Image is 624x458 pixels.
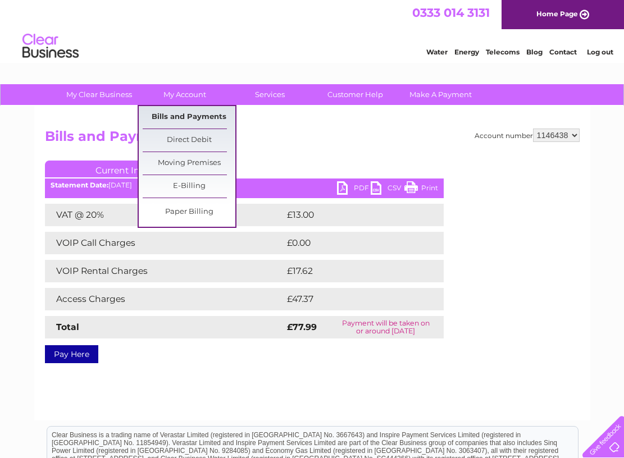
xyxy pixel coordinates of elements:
a: Direct Debit [143,129,235,152]
td: £17.62 [284,260,420,282]
a: Water [426,48,448,56]
a: Pay Here [45,345,98,363]
a: Bills and Payments [143,106,235,129]
td: VOIP Rental Charges [45,260,284,282]
td: £47.37 [284,288,420,310]
td: £0.00 [284,232,418,254]
a: 0333 014 3131 [412,6,490,20]
a: Moving Premises [143,152,235,175]
div: [DATE] [45,181,444,189]
a: Make A Payment [394,84,487,105]
a: Contact [549,48,577,56]
a: My Account [138,84,231,105]
a: CSV [371,181,404,198]
a: My Clear Business [53,84,145,105]
a: Energy [454,48,479,56]
a: Log out [587,48,613,56]
a: PDF [337,181,371,198]
a: Print [404,181,438,198]
a: Paper Billing [143,201,235,223]
div: Account number [475,129,580,142]
td: £13.00 [284,204,420,226]
img: logo.png [22,29,79,63]
a: Current Invoice [45,161,213,177]
td: VAT @ 20% [45,204,284,226]
strong: £77.99 [287,322,317,332]
a: Telecoms [486,48,520,56]
td: VOIP Call Charges [45,232,284,254]
div: Clear Business is a trading name of Verastar Limited (registered in [GEOGRAPHIC_DATA] No. 3667643... [47,6,578,54]
td: Access Charges [45,288,284,310]
a: E-Billing [143,175,235,198]
h2: Bills and Payments [45,129,580,150]
td: Payment will be taken on or around [DATE] [328,316,444,338]
b: Statement Date: [51,181,108,189]
strong: Total [56,322,79,332]
a: Services [224,84,316,105]
a: Blog [526,48,543,56]
a: Customer Help [309,84,402,105]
